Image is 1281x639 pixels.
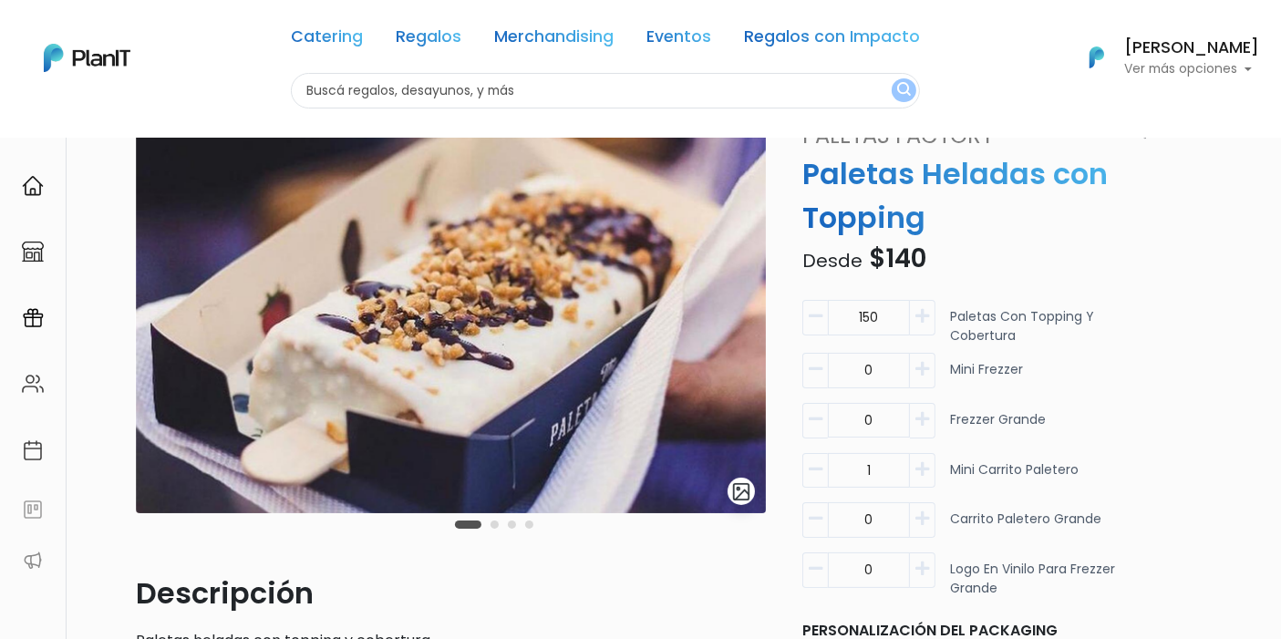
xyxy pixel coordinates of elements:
[22,175,44,197] img: home-e721727adea9d79c4d83392d1f703f7f8bce08238fde08b1acbfd93340b81755.svg
[396,29,461,51] a: Regalos
[869,241,926,276] span: $140
[950,307,1153,345] p: Paletas con topping y cobertura
[450,513,538,535] div: Carousel Pagination
[491,520,499,529] button: Carousel Page 2
[508,520,516,529] button: Carousel Page 3
[22,550,44,572] img: partners-52edf745621dab592f3b2c58e3bca9d71375a7ef29c3b500c9f145b62cc070d4.svg
[744,29,920,51] a: Regalos con Impacto
[646,29,711,51] a: Eventos
[291,73,920,108] input: Buscá regalos, desayunos, y más
[136,572,766,615] p: Descripción
[897,82,911,99] img: search_button-432b6d5273f82d61273b3651a40e1bd1b912527efae98b1b7a1b2c0702e16a8d.svg
[791,152,1164,240] p: Paletas Heladas con Topping
[22,241,44,263] img: marketplace-4ceaa7011d94191e9ded77b95e3339b90024bf715f7c57f8cf31f2d8c509eaba.svg
[494,29,614,51] a: Merchandising
[22,373,44,395] img: people-662611757002400ad9ed0e3c099ab2801c6687ba6c219adb57efc949bc21e19d.svg
[1066,34,1259,81] button: PlanIt Logo [PERSON_NAME] Ver más opciones
[950,410,1046,446] p: Frezzer grande
[44,44,130,72] img: PlanIt Logo
[1124,63,1259,76] p: Ver más opciones
[950,560,1153,598] p: Logo en vinilo para frezzer grande
[94,17,263,53] div: ¿Necesitás ayuda?
[950,510,1101,545] p: Carrito paletero grande
[1077,37,1117,77] img: PlanIt Logo
[22,307,44,329] img: campaigns-02234683943229c281be62815700db0a1741e53638e28bf9629b52c665b00959.svg
[950,360,1023,396] p: Mini frezzer
[455,520,481,529] button: Carousel Page 1 (Current Slide)
[525,520,533,529] button: Carousel Page 4
[136,119,766,513] img: WhatsApp_Image_2021-10-12_at_14.40.14__1_.jpeg
[22,439,44,461] img: calendar-87d922413cdce8b2cf7b7f5f62616a5cf9e4887200fb71536465627b3292af00.svg
[950,460,1079,496] p: Mini carrito paletero
[291,29,363,51] a: Catering
[731,481,752,502] img: gallery-light
[802,248,863,273] span: Desde
[22,499,44,520] img: feedback-78b5a0c8f98aac82b08bfc38622c3050aee476f2c9584af64705fc4e61158814.svg
[1124,40,1259,57] h6: [PERSON_NAME]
